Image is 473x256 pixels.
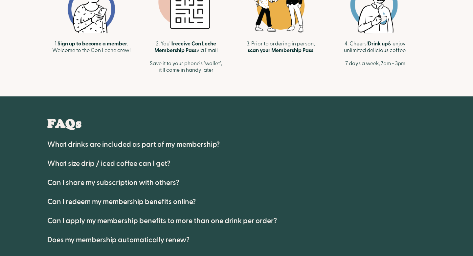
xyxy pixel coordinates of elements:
p: 3. Prior to ordering in person, ‍ [247,40,315,60]
strong: scan your Membership Pass [248,47,313,54]
h4: Does my membership automatically renew? [47,236,190,244]
h1: FAQs [47,116,81,131]
p: 1. . Welcome to the Con Leche crew! [52,40,131,54]
p: 2. You'll via Email Save it to your phone's "wallet", it'll come in handy later [137,40,236,73]
h4: What drinks are included as part of my membership? [47,141,220,148]
h4: Can I apply my membership benefits to more than one drink per order? [47,217,277,225]
strong: receive Con Leche Membership Pass [154,40,216,54]
h4: What size drip / iced coffee can I get? [47,160,170,167]
p: 4. Cheers! & enjoy unlimited delicious coffee. ‍ 7 days a week, 7am - 3pm [344,40,406,67]
strong: become a member [82,40,127,47]
strong: Sign up to [57,40,81,47]
h4: Can I redeem my membership benefits online? [47,198,196,206]
strong: Drink up [368,40,388,47]
h4: Can I share my subscription with others? [47,179,179,187]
